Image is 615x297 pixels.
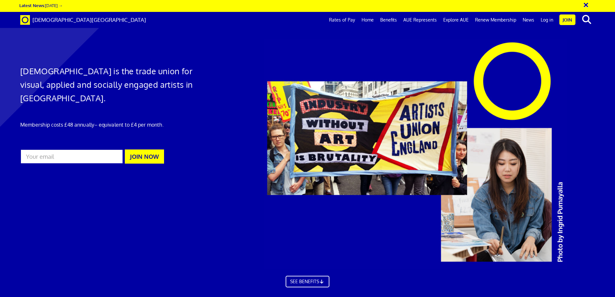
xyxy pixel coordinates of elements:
[577,13,596,26] button: search
[559,14,575,25] a: Join
[537,12,556,28] a: Log in
[19,3,45,8] strong: Latest News:
[20,64,205,105] h1: [DEMOGRAPHIC_DATA] is the trade union for visual, applied and socially engaged artists in [GEOGRA...
[519,12,537,28] a: News
[400,12,440,28] a: AUE Represents
[20,121,205,129] p: Membership costs £48 annually – equivalent to £4 per month.
[286,276,329,287] a: SEE BENEFITS
[15,12,151,28] a: Brand [DEMOGRAPHIC_DATA][GEOGRAPHIC_DATA]
[440,12,472,28] a: Explore AUE
[20,149,124,164] input: Your email
[358,12,377,28] a: Home
[377,12,400,28] a: Benefits
[19,3,63,8] a: Latest News:[DATE] →
[125,149,164,164] button: JOIN NOW
[32,16,146,23] span: [DEMOGRAPHIC_DATA][GEOGRAPHIC_DATA]
[326,12,358,28] a: Rates of Pay
[472,12,519,28] a: Renew Membership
